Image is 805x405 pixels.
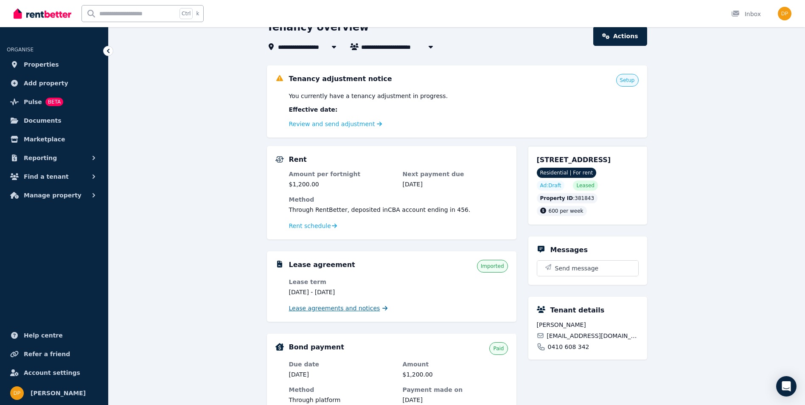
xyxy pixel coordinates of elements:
button: Send message [537,261,638,276]
span: Help centre [24,330,63,340]
span: BETA [45,98,63,106]
a: Help centre [7,327,101,344]
span: 0410 608 342 [548,343,589,351]
a: Review and send adjustment [289,121,382,127]
span: Account settings [24,368,80,378]
a: Actions [593,26,647,46]
dd: $1,200.00 [403,370,508,379]
dt: Amount per fortnight [289,170,394,178]
div: : 381843 [537,193,598,203]
span: Properties [24,59,59,70]
span: Reporting [24,153,57,163]
span: Ctrl [180,8,193,19]
span: Manage property [24,190,81,200]
span: Documents [24,115,62,126]
dt: Method [289,385,394,394]
a: PulseBETA [7,93,101,110]
h5: Tenancy adjustment notice [289,74,392,84]
dt: Payment made on [403,385,508,394]
img: Rental Payments [275,156,284,163]
span: You currently have a tenancy adjustment in progress. [289,92,448,100]
a: Marketplace [7,131,101,148]
span: Send message [555,264,599,273]
dd: $1,200.00 [289,180,394,188]
span: k [196,10,199,17]
img: Bond Details [275,343,284,351]
span: Paid [493,345,504,352]
span: [STREET_ADDRESS] [537,156,611,164]
span: ORGANISE [7,47,34,53]
span: Setup [620,77,635,84]
a: Refer a friend [7,346,101,363]
span: [EMAIL_ADDRESS][DOMAIN_NAME] [547,332,638,340]
a: Properties [7,56,101,73]
dd: [DATE] [403,180,508,188]
span: 600 per week [549,208,583,214]
span: Find a tenant [24,172,69,182]
span: Imported [481,263,504,270]
h1: Tenancy overview [267,20,369,34]
a: Rent schedule [289,222,337,230]
img: Dylan Pagsanjan [778,7,791,20]
dd: [DATE] [289,370,394,379]
span: Effective date : [289,105,338,114]
dd: [DATE] [403,396,508,404]
dd: [DATE] - [DATE] [289,288,394,296]
span: Leased [576,182,594,189]
dd: Through platform [289,396,394,404]
span: Lease agreements and notices [289,304,380,312]
span: Through RentBetter , deposited in CBA account ending in 456 . [289,206,471,213]
button: Manage property [7,187,101,204]
dt: Method [289,195,508,204]
h5: Bond payment [289,342,344,352]
dt: Lease term [289,278,394,286]
div: Open Intercom Messenger [776,376,797,397]
a: Account settings [7,364,101,381]
span: Marketplace [24,134,65,144]
span: [PERSON_NAME] [537,321,639,329]
button: Find a tenant [7,168,101,185]
button: Reporting [7,149,101,166]
h5: Messages [550,245,588,255]
a: Documents [7,112,101,129]
span: Refer a friend [24,349,70,359]
dt: Next payment due [403,170,508,178]
span: Pulse [24,97,42,107]
h5: Tenant details [550,305,605,315]
span: Add property [24,78,68,88]
span: Residential | For rent [537,168,597,178]
dt: Due date [289,360,394,368]
dt: Amount [403,360,508,368]
span: [PERSON_NAME] [31,388,86,398]
h5: Lease agreement [289,260,355,270]
img: RentBetter [14,7,71,20]
span: Property ID [540,195,573,202]
a: Lease agreements and notices [289,304,388,312]
div: Inbox [731,10,761,18]
h5: Rent [289,155,307,165]
span: Ad: Draft [540,182,561,189]
a: Add property [7,75,101,92]
img: Dylan Pagsanjan [10,386,24,400]
span: Rent schedule [289,222,331,230]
